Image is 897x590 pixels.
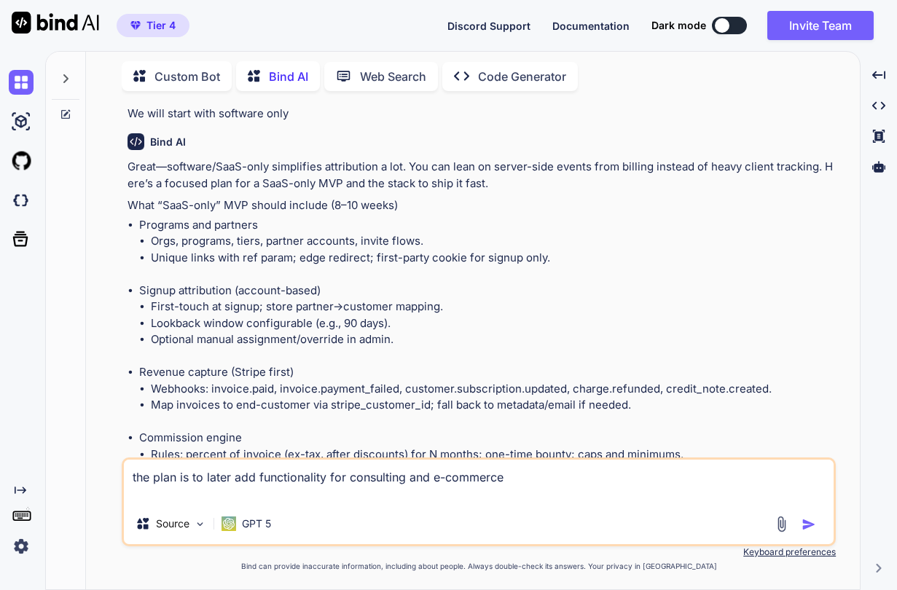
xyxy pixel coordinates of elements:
[38,38,160,50] div: Domain: [DOMAIN_NAME]
[161,86,246,95] div: Keywords by Traffic
[41,23,71,35] div: v 4.0.25
[145,84,157,96] img: tab_keywords_by_traffic_grey.svg
[55,86,130,95] div: Domain Overview
[12,12,99,34] img: Bind AI
[802,517,816,532] img: icon
[151,315,833,332] li: Lookback window configurable (e.g., 90 days).
[139,283,833,365] li: Signup attribution (account-based)
[9,70,34,95] img: chat
[23,38,35,50] img: website_grey.svg
[122,561,836,572] p: Bind can provide inaccurate information, including about people. Always double-check its answers....
[151,381,833,398] li: Webhooks: invoice.paid, invoice.payment_failed, customer.subscription.updated, charge.refunded, c...
[117,14,189,37] button: premiumTier 4
[269,68,308,85] p: Bind AI
[139,217,833,283] li: Programs and partners
[767,11,874,40] button: Invite Team
[146,18,176,33] span: Tier 4
[122,546,836,558] p: Keyboard preferences
[151,331,833,348] li: Optional manual assignment/override in admin.
[552,20,630,32] span: Documentation
[139,364,833,430] li: Revenue capture (Stripe first)
[23,23,35,35] img: logo_orange.svg
[150,135,186,149] h6: Bind AI
[552,18,630,34] button: Documentation
[156,516,189,531] p: Source
[194,518,206,530] img: Pick Models
[151,233,833,250] li: Orgs, programs, tiers, partner accounts, invite flows.
[9,149,34,173] img: githubLight
[128,197,833,214] p: What “SaaS-only” MVP should include (8–10 weeks)
[151,299,833,315] li: First-touch at signup; store partner->customer mapping.
[360,68,426,85] p: Web Search
[130,21,141,30] img: premium
[124,460,834,503] textarea: the plan is to later add functionality for consulting and e-commerce
[128,159,833,192] p: Great—software/SaaS-only simplifies attribution a lot. You can lean on server-side events from bi...
[139,430,833,545] li: Commission engine
[222,516,236,531] img: GPT 5
[478,68,566,85] p: Code Generator
[9,188,34,213] img: darkCloudIdeIcon
[39,84,51,96] img: tab_domain_overview_orange.svg
[154,68,220,85] p: Custom Bot
[9,534,34,559] img: settings
[151,447,833,463] li: Rules: percent of invoice (ex-tax, after discounts) for N months; one-time bounty; caps and minim...
[242,516,271,531] p: GPT 5
[773,516,790,532] img: attachment
[651,18,706,33] span: Dark mode
[447,18,530,34] button: Discord Support
[151,250,833,267] li: Unique links with ref param; edge redirect; first-party cookie for signup only.
[151,397,833,414] li: Map invoices to end-customer via stripe_customer_id; fall back to metadata/email if needed.
[9,109,34,134] img: ai-studio
[447,20,530,32] span: Discord Support
[128,106,833,122] p: We will start with software only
